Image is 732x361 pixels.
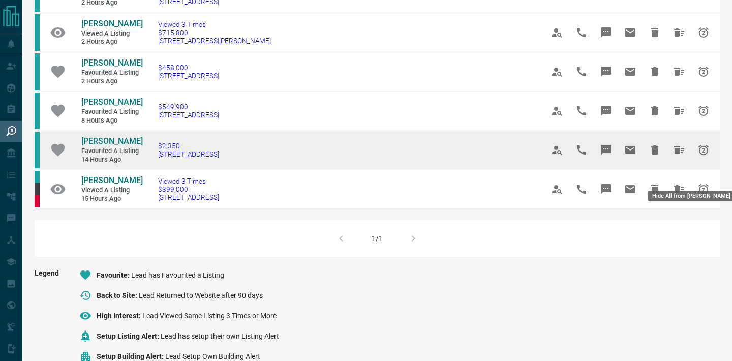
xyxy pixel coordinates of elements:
a: [PERSON_NAME] [81,175,142,186]
span: Hide [643,20,667,45]
div: 1/1 [372,234,383,243]
span: [STREET_ADDRESS] [158,72,219,80]
span: Snooze [691,99,716,123]
span: Hide [643,99,667,123]
span: Setup Listing Alert [97,332,161,340]
span: Favourite [97,271,131,279]
span: [STREET_ADDRESS] [158,111,219,119]
span: Lead Returned to Website after 90 days [139,291,263,299]
span: Favourited a Listing [81,108,142,116]
span: Email [618,99,643,123]
span: [STREET_ADDRESS][PERSON_NAME] [158,37,271,45]
a: [PERSON_NAME] [81,19,142,29]
span: View Profile [545,177,569,201]
a: [PERSON_NAME] [81,136,142,147]
span: View Profile [545,138,569,162]
span: Snooze [691,20,716,45]
span: Call [569,177,594,201]
span: Favourited a Listing [81,147,142,156]
span: $549,900 [158,103,219,111]
span: 2 hours ago [81,77,142,86]
span: Lead Setup Own Building Alert [165,352,260,360]
span: Hide [643,59,667,84]
span: Hide All from Noor Sohi [667,177,691,201]
span: $399,000 [158,185,219,193]
a: Viewed 3 Times$715,800[STREET_ADDRESS][PERSON_NAME] [158,20,271,45]
a: [PERSON_NAME] [81,97,142,108]
span: [STREET_ADDRESS] [158,150,219,158]
div: condos.ca [35,14,40,51]
span: Snooze [691,138,716,162]
span: Viewed a Listing [81,29,142,38]
span: Snooze [691,177,716,201]
span: 15 hours ago [81,195,142,203]
span: [PERSON_NAME] [81,19,143,28]
a: $458,000[STREET_ADDRESS] [158,64,219,80]
span: Message [594,59,618,84]
div: property.ca [35,195,40,207]
span: Back to Site [97,291,139,299]
span: 2 hours ago [81,38,142,46]
div: condos.ca [35,132,40,168]
span: $458,000 [158,64,219,72]
span: $2,350 [158,142,219,150]
span: Favourited a Listing [81,69,142,77]
div: condos.ca [35,53,40,90]
span: $715,800 [158,28,271,37]
a: $549,900[STREET_ADDRESS] [158,103,219,119]
span: Message [594,20,618,45]
span: Viewed a Listing [81,186,142,195]
div: condos.ca [35,93,40,129]
span: High Interest [97,312,142,320]
span: [STREET_ADDRESS] [158,193,219,201]
span: Message [594,99,618,123]
div: condos.ca [35,171,40,183]
span: Call [569,59,594,84]
a: Viewed 3 Times$399,000[STREET_ADDRESS] [158,177,219,201]
a: [PERSON_NAME] [81,58,142,69]
span: Email [618,177,643,201]
span: Hide [643,177,667,201]
span: Viewed 3 Times [158,20,271,28]
span: Hide All from Gabriella Romano [667,59,691,84]
span: Hide [643,138,667,162]
span: View Profile [545,99,569,123]
span: Call [569,20,594,45]
div: mrloft.ca [35,183,40,195]
span: Call [569,138,594,162]
span: Message [594,138,618,162]
span: 8 hours ago [81,116,142,125]
span: [PERSON_NAME] [81,136,143,146]
span: Hide All from Mack M [667,138,691,162]
span: [PERSON_NAME] [81,97,143,107]
span: 14 hours ago [81,156,142,164]
span: View Profile [545,20,569,45]
span: Email [618,59,643,84]
span: Lead Viewed Same Listing 3 Times or More [142,312,277,320]
span: Snooze [691,59,716,84]
span: Hide All from Mai Nguyen [667,99,691,123]
span: Message [594,177,618,201]
span: [PERSON_NAME] [81,58,143,68]
span: View Profile [545,59,569,84]
span: [PERSON_NAME] [81,175,143,185]
span: Call [569,99,594,123]
a: $2,350[STREET_ADDRESS] [158,142,219,158]
span: Setup Building Alert [97,352,165,360]
span: Viewed 3 Times [158,177,219,185]
span: Lead has Favourited a Listing [131,271,224,279]
span: Lead has setup their own Listing Alert [161,332,279,340]
span: Email [618,138,643,162]
span: Hide All from Ron Cheng [667,20,691,45]
span: Email [618,20,643,45]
